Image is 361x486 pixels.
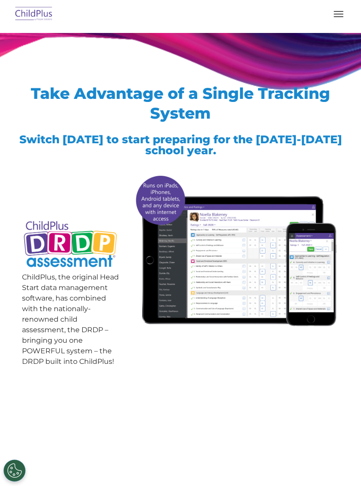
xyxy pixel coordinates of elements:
[4,460,26,482] button: Cookies Settings
[213,391,361,486] iframe: Chat Widget
[31,84,330,123] span: Take Advantage of a Single Tracking System
[13,4,55,25] img: ChildPlus by Procare Solutions
[22,273,119,366] span: ChildPlus, the original Head Start data management software, has combined with the nationally-ren...
[132,171,339,330] img: All-devices
[19,133,342,157] span: Switch [DATE] to start preparing for the [DATE]-[DATE] school year.
[22,215,119,274] img: Copyright - DRDP Logo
